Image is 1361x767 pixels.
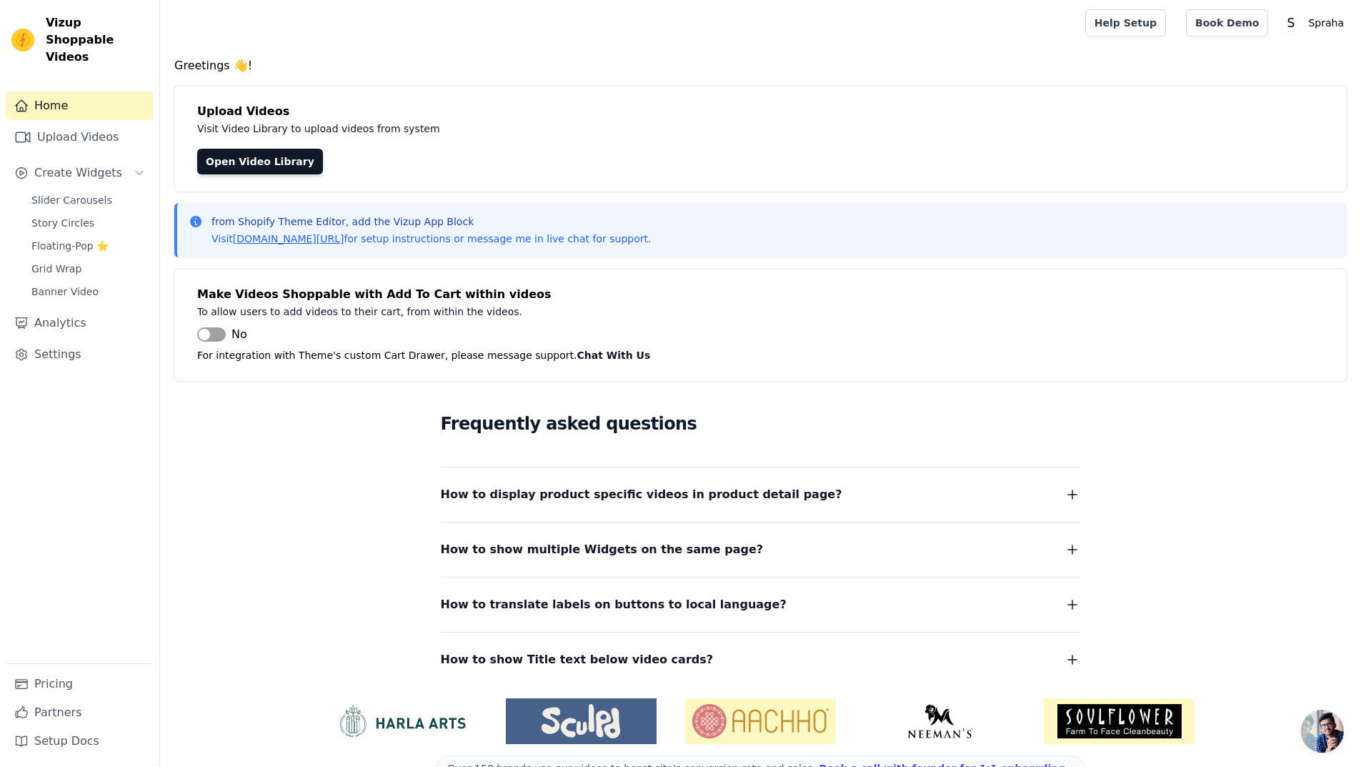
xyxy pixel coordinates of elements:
span: Banner Video [31,284,99,299]
a: Grid Wrap [23,259,154,279]
img: HarlaArts [326,704,477,738]
a: Open Video Library [197,149,323,174]
p: Spraha [1302,10,1350,36]
a: Pricing [6,670,154,698]
span: Vizup Shoppable Videos [46,14,148,66]
p: Visit for setup instructions or message me in live chat for support. [211,232,651,246]
span: No [231,326,247,343]
a: Settings [6,340,154,369]
p: To allow users to add videos to their cart, from within the videos. [197,303,837,320]
img: Sculpd US [506,704,657,738]
span: Grid Wrap [31,262,81,276]
img: Soulflower [1044,698,1195,744]
a: Open chat [1301,710,1344,753]
span: How to translate labels on buttons to local language? [441,595,787,615]
span: Create Widgets [34,164,122,182]
a: Upload Videos [6,123,154,152]
button: Chat With Us [577,347,651,364]
a: Banner Video [23,282,154,302]
h2: Frequently asked questions [441,410,1081,438]
button: Create Widgets [6,159,154,187]
span: How to display product specific videos in product detail page? [441,485,842,505]
a: Analytics [6,309,154,337]
button: How to show Title text below video cards? [441,650,1081,670]
span: How to show Title text below video cards? [441,650,714,670]
a: [DOMAIN_NAME][URL] [233,233,344,244]
a: Slider Carousels [23,190,154,210]
h4: Upload Videos [197,103,1324,120]
a: Book Demo [1186,9,1268,36]
a: Floating-Pop ⭐ [23,236,154,256]
p: For integration with Theme's custom Cart Drawer, please message support. [197,347,1324,364]
h4: Make Videos Shoppable with Add To Cart within videos [197,286,1324,303]
span: Story Circles [31,216,94,230]
img: Vizup [11,29,34,51]
img: Neeman's [864,704,1015,738]
text: S [1287,16,1295,30]
span: How to show multiple Widgets on the same page? [441,540,764,560]
a: Story Circles [23,213,154,233]
button: How to translate labels on buttons to local language? [441,595,1081,615]
span: Slider Carousels [31,193,112,207]
button: No [197,326,247,343]
button: How to display product specific videos in product detail page? [441,485,1081,505]
a: Partners [6,698,154,727]
span: Floating-Pop ⭐ [31,239,109,253]
a: Home [6,91,154,120]
p: Visit Video Library to upload videos from system [197,120,837,137]
button: How to show multiple Widgets on the same page? [441,540,1081,560]
a: Setup Docs [6,727,154,756]
img: Aachho [685,698,836,744]
a: Help Setup [1085,9,1166,36]
button: S Spraha [1280,10,1350,36]
h4: Greetings 👋! [174,57,1347,74]
p: from Shopify Theme Editor, add the Vizup App Block [211,214,651,229]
